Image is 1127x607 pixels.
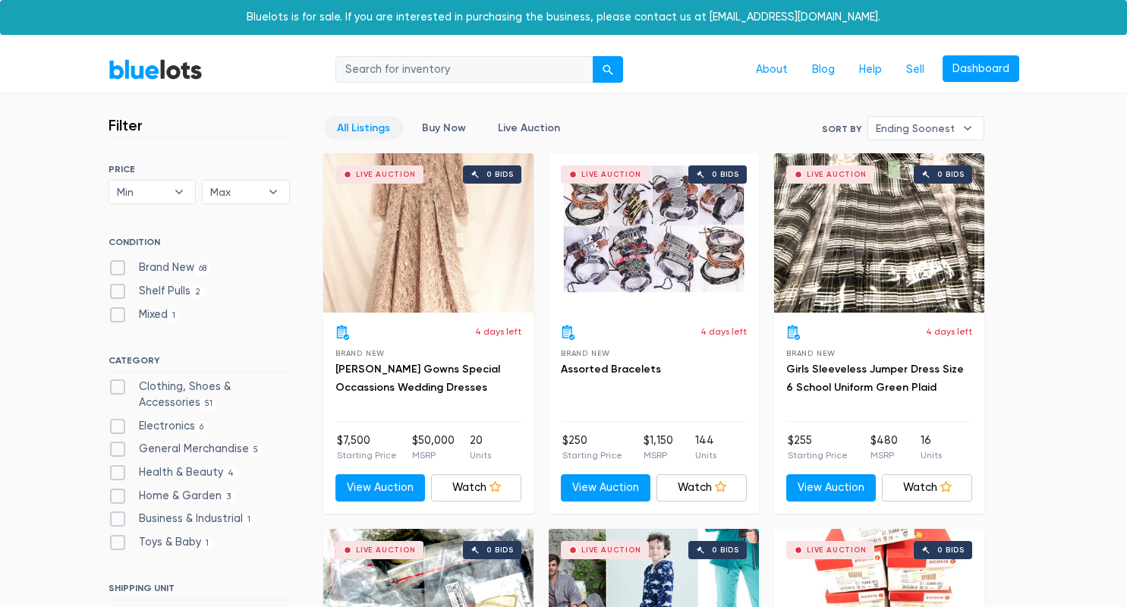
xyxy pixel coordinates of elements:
li: $7,500 [337,432,397,463]
a: Blog [800,55,847,84]
span: 4 [223,467,239,480]
p: Starting Price [337,448,397,462]
div: 0 bids [486,546,514,554]
p: 4 days left [926,325,972,338]
div: Live Auction [581,546,641,554]
li: $250 [562,432,622,463]
p: Units [470,448,491,462]
li: 20 [470,432,491,463]
div: Live Auction [807,546,867,554]
span: 68 [194,263,212,275]
span: 1 [201,537,214,549]
b: ▾ [163,181,195,203]
h6: CATEGORY [109,355,290,372]
span: 1 [168,310,181,322]
b: ▾ [257,181,289,203]
span: Brand New [561,349,610,357]
li: 16 [921,432,942,463]
li: $255 [788,432,848,463]
a: All Listings [324,116,403,140]
h6: CONDITION [109,237,290,253]
div: Live Auction [356,546,416,554]
a: Buy Now [409,116,479,140]
p: Starting Price [562,448,622,462]
p: MSRP [412,448,455,462]
span: 51 [200,398,218,410]
li: $480 [870,432,898,463]
h6: SHIPPING UNIT [109,583,290,599]
a: BlueLots [109,58,203,80]
span: 1 [243,514,256,527]
p: 4 days left [700,325,747,338]
p: MSRP [870,448,898,462]
label: Health & Beauty [109,464,239,481]
a: View Auction [335,474,426,502]
span: Brand New [335,349,385,357]
label: Business & Industrial [109,511,256,527]
a: Assorted Bracelets [561,363,661,376]
a: Live Auction [485,116,573,140]
li: 144 [695,432,716,463]
a: Live Auction 0 bids [323,153,534,313]
p: Units [695,448,716,462]
h3: Filter [109,116,143,134]
span: Min [117,181,167,203]
span: Ending Soonest [876,117,955,140]
a: Girls Sleeveless Jumper Dress Size 6 School Uniform Green Plaid [786,363,964,394]
label: Shelf Pulls [109,283,206,300]
a: [PERSON_NAME] Gowns Special Occassions Wedding Dresses [335,363,500,394]
input: Search for inventory [335,56,593,83]
p: Starting Price [788,448,848,462]
div: 0 bids [712,546,739,554]
p: Units [921,448,942,462]
span: Max [210,181,260,203]
a: Sell [894,55,937,84]
a: View Auction [786,474,877,502]
label: General Merchandise [109,441,263,458]
a: Help [847,55,894,84]
span: 5 [249,445,263,457]
label: Brand New [109,259,212,276]
label: Clothing, Shoes & Accessories [109,379,290,411]
label: Home & Garden [109,488,236,505]
li: $50,000 [412,432,455,463]
div: Live Auction [356,171,416,178]
a: Watch [656,474,747,502]
b: ▾ [952,117,984,140]
a: Live Auction 0 bids [774,153,984,313]
span: Brand New [786,349,836,357]
p: MSRP [644,448,673,462]
div: 0 bids [486,171,514,178]
label: Electronics [109,418,209,435]
a: Watch [882,474,972,502]
span: 6 [195,421,209,433]
label: Toys & Baby [109,534,214,551]
a: View Auction [561,474,651,502]
span: 2 [190,286,206,298]
h6: PRICE [109,164,290,175]
label: Sort By [822,122,861,136]
span: 3 [222,491,236,503]
div: 0 bids [712,171,739,178]
a: Live Auction 0 bids [549,153,759,313]
div: 0 bids [937,171,965,178]
a: About [744,55,800,84]
a: Watch [431,474,521,502]
a: Dashboard [943,55,1019,83]
li: $1,150 [644,432,673,463]
div: 0 bids [937,546,965,554]
div: Live Auction [581,171,641,178]
p: 4 days left [475,325,521,338]
div: Live Auction [807,171,867,178]
label: Mixed [109,307,181,323]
